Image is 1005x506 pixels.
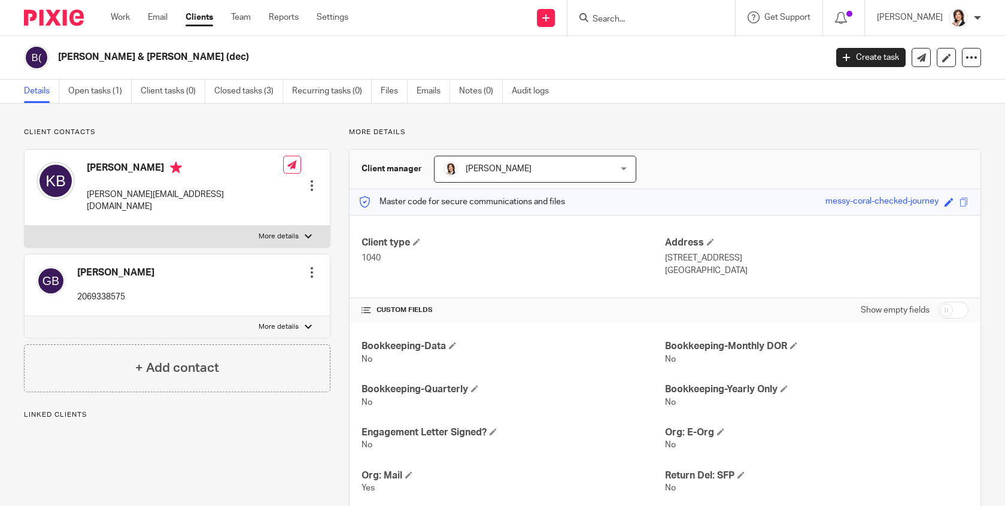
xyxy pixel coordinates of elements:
h4: Org: E-Org [665,426,968,439]
a: Details [24,80,59,103]
img: svg%3E [37,266,65,295]
img: svg%3E [37,162,75,200]
h4: Client type [362,237,665,249]
a: Recurring tasks (0) [292,80,372,103]
a: Files [381,80,408,103]
span: No [362,398,372,407]
h4: Address [665,237,968,249]
a: Team [231,11,251,23]
h4: + Add contact [135,359,219,377]
img: BW%20Website%203%20-%20square.jpg [444,162,458,176]
span: No [665,355,676,363]
a: Work [111,11,130,23]
h4: Bookkeeping-Monthly DOR [665,340,968,353]
h4: Engagement Letter Signed? [362,426,665,439]
p: 1040 [362,252,665,264]
span: No [665,398,676,407]
h3: Client manager [362,163,422,175]
label: Show empty fields [861,304,930,316]
p: 2069338575 [77,291,154,303]
p: Linked clients [24,410,330,420]
a: Create task [836,48,906,67]
span: Yes [362,484,375,492]
span: [PERSON_NAME] [466,165,532,173]
p: More details [349,128,981,137]
span: No [665,441,676,449]
p: More details [259,322,299,332]
h4: Org: Mail [362,469,665,482]
a: Notes (0) [459,80,503,103]
h4: Return Del: SFP [665,469,968,482]
p: More details [259,232,299,241]
h4: Bookkeeping-Data [362,340,665,353]
span: No [362,355,372,363]
img: svg%3E [24,45,49,70]
a: Settings [317,11,348,23]
input: Search [591,14,699,25]
a: Closed tasks (3) [214,80,283,103]
img: BW%20Website%203%20-%20square.jpg [949,8,968,28]
p: [STREET_ADDRESS] [665,252,968,264]
p: [PERSON_NAME] [877,11,943,23]
p: [GEOGRAPHIC_DATA] [665,265,968,277]
span: No [665,484,676,492]
a: Client tasks (0) [141,80,205,103]
h4: Bookkeeping-Yearly Only [665,383,968,396]
a: Audit logs [512,80,558,103]
p: Master code for secure communications and files [359,196,565,208]
img: Pixie [24,10,84,26]
i: Primary [170,162,182,174]
h4: Bookkeeping-Quarterly [362,383,665,396]
a: Reports [269,11,299,23]
span: No [362,441,372,449]
p: Client contacts [24,128,330,137]
h4: [PERSON_NAME] [87,162,283,177]
h4: CUSTOM FIELDS [362,305,665,315]
a: Clients [186,11,213,23]
div: messy-coral-checked-journey [825,195,939,209]
h2: [PERSON_NAME] & [PERSON_NAME] (dec) [58,51,666,63]
a: Email [148,11,168,23]
p: [PERSON_NAME][EMAIL_ADDRESS][DOMAIN_NAME] [87,189,283,213]
h4: [PERSON_NAME] [77,266,154,279]
a: Open tasks (1) [68,80,132,103]
a: Emails [417,80,450,103]
span: Get Support [764,13,810,22]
